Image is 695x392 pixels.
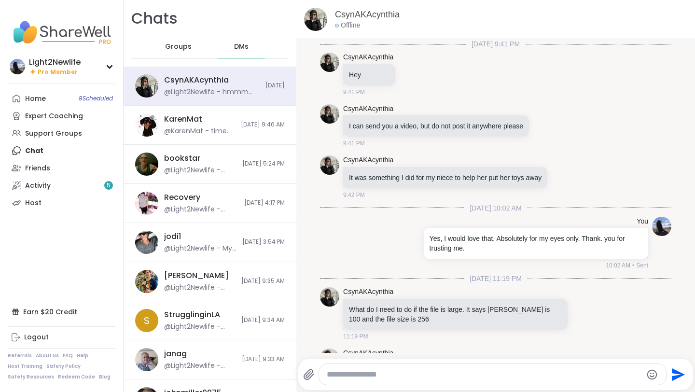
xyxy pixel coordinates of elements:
[343,53,393,62] a: CsynAKAcynthia
[36,352,59,359] a: About Us
[8,363,42,370] a: Host Training
[320,104,339,124] img: https://sharewell-space-live.sfo3.digitaloceanspaces.com/user-generated/2900bf6e-1806-45f4-9e6b-5...
[8,374,54,380] a: Safety Resources
[343,155,393,165] a: CsynAKAcynthia
[25,164,50,173] div: Friends
[164,361,236,371] div: @Light2Newlife - Hello, starting back up. [DATE], 14th at 6 pm
[25,94,46,104] div: Home
[164,205,238,214] div: @Light2Newlife - Thanks
[430,234,642,253] p: Yes, I would love that. Absolutely for my eyes only. Thank. you for trusting me.
[131,8,178,29] h1: Chats
[637,217,648,226] h4: You
[164,114,202,125] div: KarenMat
[165,42,192,52] span: Groups
[8,352,32,359] a: Referrals
[8,303,115,321] div: Earn $20 Credit
[335,21,360,30] div: Offline
[320,287,339,307] img: https://sharewell-space-live.sfo3.digitaloceanspaces.com/user-generated/2900bf6e-1806-45f4-9e6b-5...
[79,95,113,102] span: 9 Scheduled
[327,370,642,379] textarea: Type your message
[58,374,95,380] a: Redeem Code
[135,348,158,371] img: https://sharewell-space-live.sfo3.digitaloceanspaces.com/user-generated/9e831fb5-5856-4682-95b1-7...
[10,59,25,74] img: Light2Newlife
[8,90,115,107] a: Home9Scheduled
[242,355,285,364] span: [DATE] 9:33 AM
[135,192,158,215] img: https://sharewell-space-live.sfo3.digitaloceanspaces.com/user-generated/c703a1d2-29a7-4d77-aef4-3...
[265,82,285,90] span: [DATE]
[343,139,365,148] span: 9:41 PM
[164,166,236,175] div: @Light2Newlife - Thank you so much for promoting it. That is really kind of you. I feel it is so ...
[320,53,339,72] img: https://sharewell-space-live.sfo3.digitaloceanspaces.com/user-generated/2900bf6e-1806-45f4-9e6b-5...
[242,238,285,246] span: [DATE] 3:54 PM
[135,153,158,176] img: https://sharewell-space-live.sfo3.digitaloceanspaces.com/user-generated/535310fa-e9f2-4698-8a7d-4...
[24,333,49,342] div: Logout
[652,217,671,236] img: https://sharewell-space-live.sfo3.digitaloceanspaces.com/user-generated/a7f8707e-e84f-4527-ae09-3...
[164,75,229,85] div: CsynAKAcynthia
[164,349,187,359] div: janag
[8,125,115,142] a: Support Groups
[164,231,181,242] div: jodi1
[164,192,200,203] div: Recovery
[242,160,285,168] span: [DATE] 5:24 PM
[343,88,365,97] span: 9:41 PM
[38,68,78,76] span: Pro Member
[343,104,393,114] a: CsynAKAcynthia
[241,121,285,129] span: [DATE] 9:46 AM
[164,126,228,136] div: @KarenMat - time.
[25,129,82,139] div: Support Groups
[77,352,88,359] a: Help
[135,231,158,254] img: https://sharewell-space-live.sfo3.digitaloceanspaces.com/user-generated/a5928eca-999f-4a91-84ca-f...
[320,155,339,175] img: https://sharewell-space-live.sfo3.digitaloceanspaces.com/user-generated/2900bf6e-1806-45f4-9e6b-5...
[29,57,81,68] div: Light2Newlife
[25,181,51,191] div: Activity
[464,203,527,213] span: [DATE] 10:02 AM
[25,112,83,121] div: Expert Coaching
[349,305,562,324] p: What do I need to do if the file is large. It says [PERSON_NAME] is 100 and the file size is 256
[164,244,236,253] div: @Light2Newlife - My book was released a couple of weeks ago
[8,194,115,211] a: Host
[164,283,236,293] div: @Light2Newlife - Hello, starting back up. [DATE], 14th at 6 pm
[646,369,658,380] button: Emoji picker
[335,9,400,21] a: CsynAKAcynthia
[63,352,73,359] a: FAQ
[99,374,111,380] a: Blog
[343,349,393,358] a: CsynAKAcynthia
[164,309,220,320] div: StrugglinginLA
[164,153,200,164] div: bookstar
[244,199,285,207] span: [DATE] 4:17 PM
[25,198,42,208] div: Host
[466,39,526,49] span: [DATE] 9:41 PM
[343,287,393,297] a: CsynAKAcynthia
[234,42,249,52] span: DMs
[349,70,389,80] p: Hey
[343,191,365,199] span: 9:42 PM
[464,274,528,283] span: [DATE] 11:19 PM
[391,56,399,63] iframe: Spotlight
[144,313,150,328] span: S
[667,364,688,385] button: Send
[8,107,115,125] a: Expert Coaching
[164,270,229,281] div: [PERSON_NAME]
[636,261,648,270] span: Sent
[349,121,523,131] p: I can send you a video, but do not post it anywhere please
[606,261,630,270] span: 10:02 AM
[135,74,158,98] img: https://sharewell-space-live.sfo3.digitaloceanspaces.com/user-generated/2900bf6e-1806-45f4-9e6b-5...
[135,113,158,137] img: https://sharewell-space-live.sfo3.digitaloceanspaces.com/user-generated/4837204d-3360-40a9-aaf0-8...
[343,332,368,341] span: 11:19 PM
[107,182,111,190] span: 5
[8,159,115,177] a: Friends
[8,329,115,346] a: Logout
[164,322,236,332] div: @Light2Newlife - Hello, starting back up. [DATE], 14th at 6 pm
[135,270,158,293] img: https://sharewell-space-live.sfo3.digitaloceanspaces.com/user-generated/7a67f8cc-3358-430c-9cac-6...
[241,316,285,324] span: [DATE] 9:34 AM
[632,261,634,270] span: •
[8,177,115,194] a: Activity5
[304,8,327,31] img: https://sharewell-space-live.sfo3.digitaloceanspaces.com/user-generated/2900bf6e-1806-45f4-9e6b-5...
[241,277,285,285] span: [DATE] 9:35 AM
[8,15,115,49] img: ShareWell Nav Logo
[320,349,339,368] img: https://sharewell-space-live.sfo3.digitaloceanspaces.com/user-generated/2900bf6e-1806-45f4-9e6b-5...
[46,363,81,370] a: Safety Policy
[164,87,260,97] div: @Light2Newlife - hmmmm that is a good question. I could give you my email, facebook or phone numb...
[349,173,542,182] p: It was something I did for my niece to help her put her toys away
